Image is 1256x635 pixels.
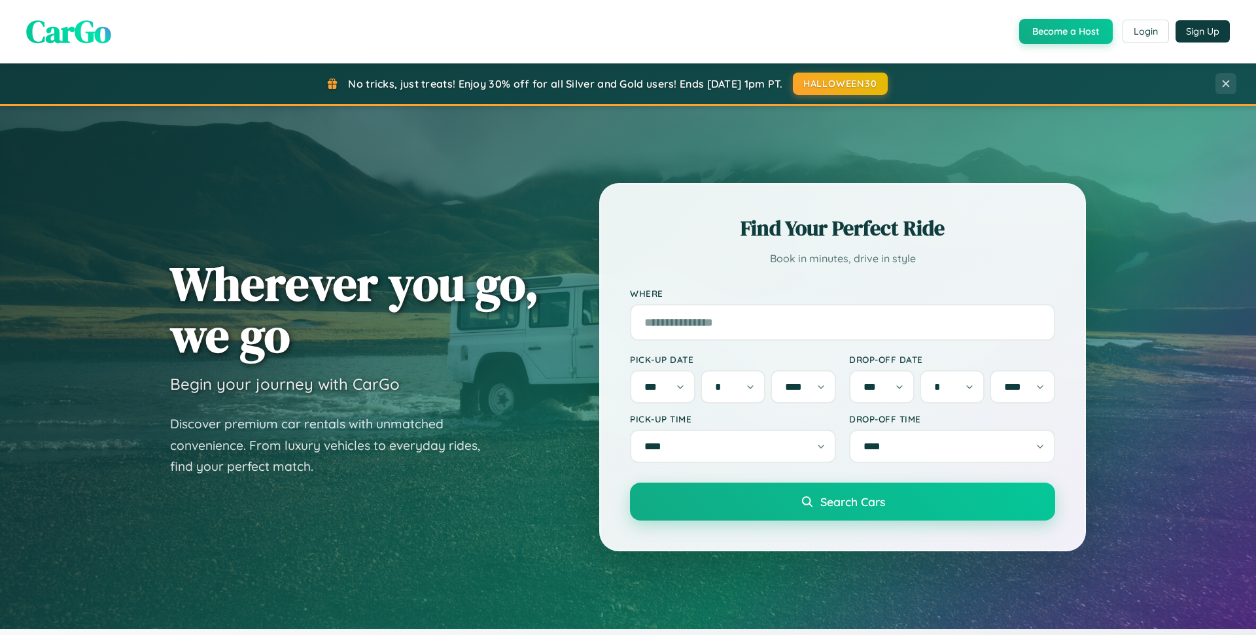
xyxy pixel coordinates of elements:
[1019,19,1113,44] button: Become a Host
[630,214,1055,243] h2: Find Your Perfect Ride
[348,77,782,90] span: No tricks, just treats! Enjoy 30% off for all Silver and Gold users! Ends [DATE] 1pm PT.
[849,354,1055,365] label: Drop-off Date
[26,10,111,53] span: CarGo
[630,413,836,424] label: Pick-up Time
[820,494,885,509] span: Search Cars
[630,354,836,365] label: Pick-up Date
[1176,20,1230,43] button: Sign Up
[630,483,1055,521] button: Search Cars
[170,413,497,477] p: Discover premium car rentals with unmatched convenience. From luxury vehicles to everyday rides, ...
[1123,20,1169,43] button: Login
[630,288,1055,299] label: Where
[793,73,888,95] button: HALLOWEEN30
[849,413,1055,424] label: Drop-off Time
[630,249,1055,268] p: Book in minutes, drive in style
[170,258,539,361] h1: Wherever you go, we go
[170,374,400,394] h3: Begin your journey with CarGo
